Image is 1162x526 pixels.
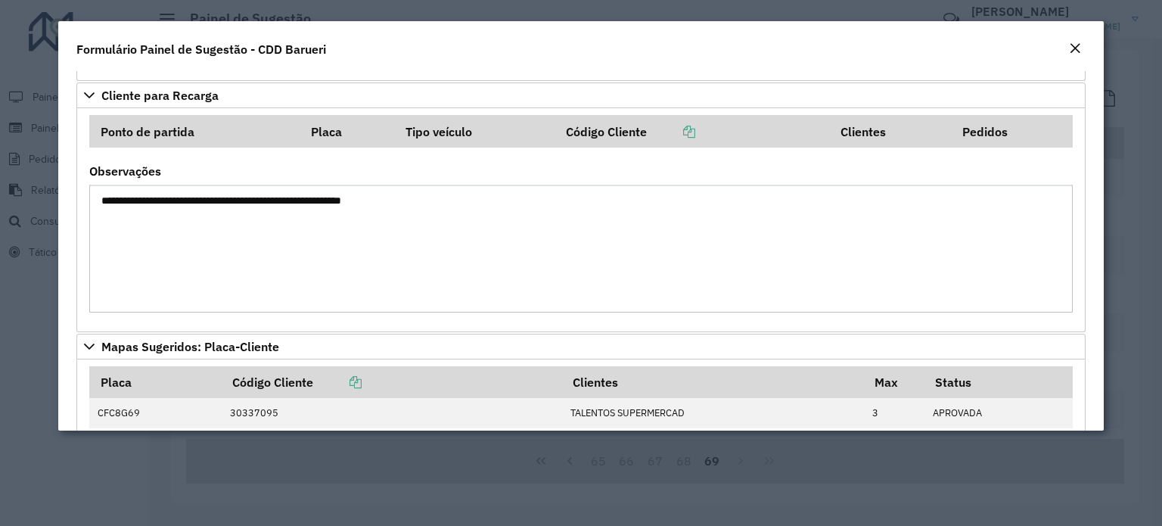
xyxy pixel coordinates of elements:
th: Código Cliente [555,115,831,147]
th: Código Cliente [222,366,562,398]
a: Copiar [313,375,362,390]
th: Clientes [831,115,952,147]
td: APROVADA [925,398,1073,428]
th: Tipo veículo [395,115,555,147]
th: Clientes [562,366,864,398]
a: Cliente para Recarga [76,82,1086,108]
em: Fechar [1069,42,1081,54]
td: CFC8G69 [89,398,222,428]
td: 30303806 [222,428,562,459]
div: Cliente para Recarga [76,108,1086,332]
td: RQM7I06 [89,428,222,459]
th: Status [925,366,1073,398]
a: Mapas Sugeridos: Placa-Cliente [76,334,1086,359]
h4: Formulário Painel de Sugestão - CDD Barueri [76,40,326,58]
span: Mapas Sugeridos: Placa-Cliente [101,341,279,353]
td: COMERCIO DE ALIMENTO [562,428,864,459]
td: 3 [865,398,925,428]
th: Placa [89,366,222,398]
th: Placa [300,115,395,147]
a: Copiar [647,124,695,139]
td: APROVADA [925,428,1073,459]
th: Max [865,366,925,398]
td: 30337095 [222,398,562,428]
label: Observações [89,162,161,180]
span: Cliente para Recarga [101,89,219,101]
button: Close [1064,39,1086,59]
td: TALENTOS SUPERMERCAD [562,398,864,428]
td: 3 [865,428,925,459]
th: Ponto de partida [89,115,300,147]
th: Pedidos [952,115,1073,147]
